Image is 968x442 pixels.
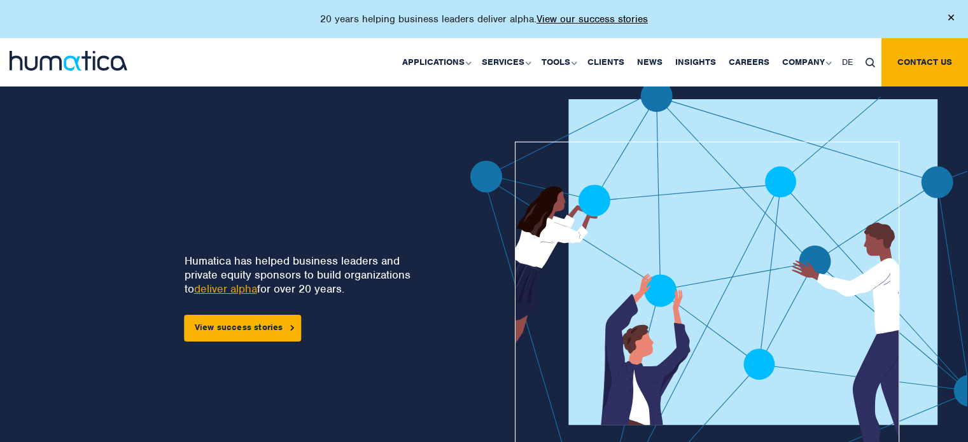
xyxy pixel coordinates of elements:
[537,13,648,25] a: View our success stories
[631,38,669,86] a: News
[320,13,648,25] p: 20 years helping business leaders deliver alpha.
[475,38,535,86] a: Services
[185,254,418,296] p: Humatica has helped business leaders and private equity sponsors to build organizations to for ov...
[535,38,581,86] a: Tools
[669,38,722,86] a: Insights
[722,38,776,86] a: Careers
[866,58,875,67] img: search_icon
[194,282,257,296] a: deliver alpha
[776,38,836,86] a: Company
[842,57,853,67] span: DE
[10,51,127,71] img: logo
[836,38,859,86] a: DE
[185,315,302,342] a: View success stories
[881,38,968,86] a: Contact us
[581,38,631,86] a: Clients
[396,38,475,86] a: Applications
[291,325,295,331] img: arrowicon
